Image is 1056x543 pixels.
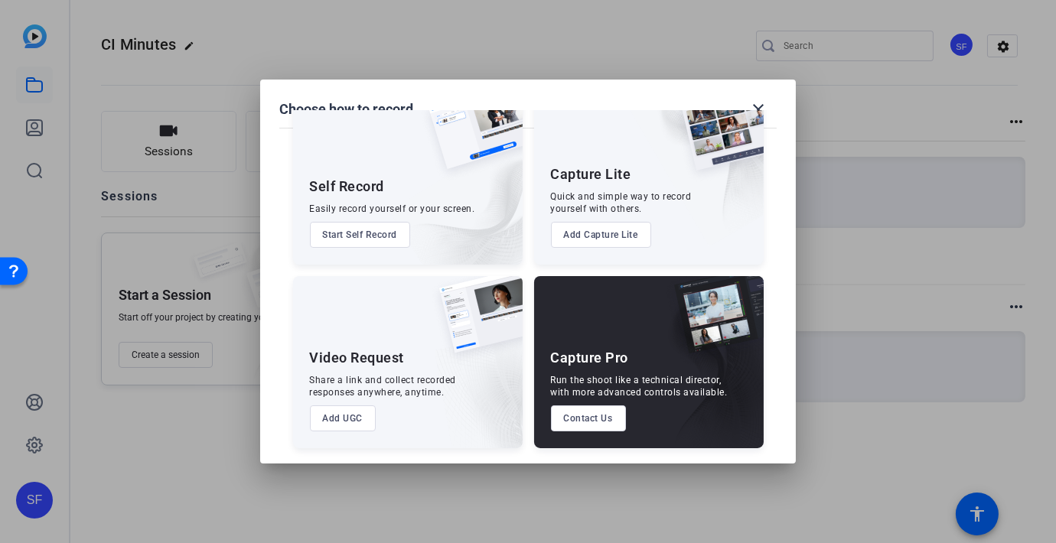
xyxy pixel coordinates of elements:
div: Share a link and collect recorded responses anywhere, anytime. [310,374,457,398]
div: Capture Lite [551,165,631,184]
div: Self Record [310,177,385,196]
div: Easily record yourself or your screen. [310,203,475,215]
img: capture-lite.png [669,93,764,186]
img: embarkstudio-ugc-content.png [434,324,523,448]
button: Add UGC [310,405,376,431]
img: embarkstudio-self-record.png [389,125,523,265]
button: Add Capture Lite [551,222,651,248]
mat-icon: close [749,100,768,119]
div: Video Request [310,349,405,367]
h1: Choose how to record [279,100,413,119]
div: Run the shoot like a technical director, with more advanced controls available. [551,374,728,398]
div: Quick and simple way to record yourself with others. [551,190,692,215]
img: embarkstudio-capture-lite.png [627,93,764,245]
img: self-record.png [417,93,523,184]
div: Capture Pro [551,349,629,367]
button: Contact Us [551,405,626,431]
img: capture-pro.png [663,276,764,369]
img: ugc-content.png [428,276,523,369]
button: Start Self Record [310,222,411,248]
img: embarkstudio-capture-pro.png [650,295,764,448]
